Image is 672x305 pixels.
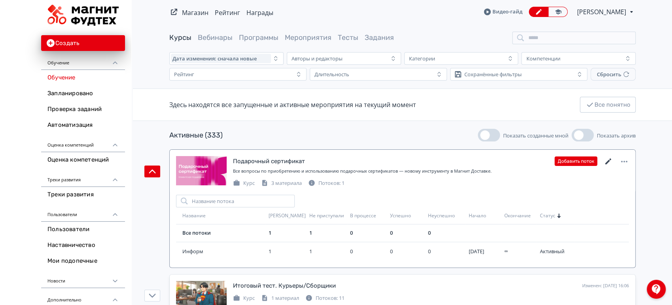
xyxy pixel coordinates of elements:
span: Анна Ивачева [577,7,627,17]
div: Категории [409,55,435,62]
a: Мероприятия [285,33,331,42]
a: Проверка заданий [41,102,125,117]
div: Обучение [41,51,125,70]
a: Автоматизация [41,117,125,133]
a: Информ [182,248,265,256]
a: Наставничество [41,237,125,253]
a: Треки развития [41,187,125,203]
div: Не приступали [309,213,347,219]
span: Показать архив [597,132,636,139]
button: Создать [41,35,125,51]
div: 1 [309,248,347,256]
div: Рейтинг [174,71,194,77]
a: Тесты [338,33,358,42]
span: Дата изменения: сначала новые [172,55,257,62]
div: Успешно [390,213,425,219]
button: Длительность [310,68,447,81]
span: Статус [540,213,555,219]
div: 1 сент. 2025 [469,248,501,256]
button: Сохранённые фильтры [450,68,587,81]
div: Итоговый тест. Курьеры/Сборщики [233,281,336,290]
span: Показать созданные мной [503,132,568,139]
button: Дата изменения: сначала новые [169,52,284,65]
a: Награды [246,8,273,17]
button: Категории [404,52,519,65]
div: Пользователи [41,203,125,222]
div: Курс [233,294,255,302]
div: Треки развития [41,168,125,187]
button: Авторы и редакторы [287,52,401,65]
div: Здесь находятся все запущенные и активные мероприятия на текущий момент [169,100,416,109]
div: 0 [428,248,466,256]
div: 3 материала [261,179,302,187]
div: Оценка компетенций [41,133,125,152]
div: Сохранённые фильтры [464,71,522,77]
a: Переключиться в режим ученика [548,7,568,17]
div: В процессе [350,213,387,219]
a: Все потоки [182,229,211,236]
span: Название [182,213,206,219]
button: Сбросить [591,68,636,81]
a: Оценка компетенций [41,152,125,168]
div: 0 [390,248,425,256]
button: Компетенции [521,52,636,65]
div: Компетенции [526,55,560,62]
div: Подарочный сертификат [233,157,305,166]
div: Неуспешно [428,213,466,219]
div: 0 [390,229,425,237]
a: Видео-гайд [484,8,522,16]
a: Вебинары [198,33,233,42]
a: Магазин [182,8,208,17]
div: Длительность [314,71,349,77]
button: Рейтинг [169,68,307,81]
div: Новости [41,269,125,288]
a: Программы [239,33,278,42]
span: Начало [469,213,486,219]
div: Изменен: [DATE] 16:06 [582,282,629,289]
div: 1 [309,229,347,237]
div: 0 [428,229,466,237]
div: Все вопросы по приобретению и использованию подарочных сертификатов — новому инструменту в Магнит... [233,168,629,175]
button: Все понятно [580,97,636,113]
div: Потоков: 1 [308,179,345,187]
div: 0 [350,248,387,256]
a: Курсы [169,33,191,42]
div: Авторы и редакторы [292,55,343,62]
a: Мои подопечные [41,253,125,269]
div: 1 [269,248,306,256]
a: Рейтинг [215,8,240,17]
div: [PERSON_NAME] [269,213,306,219]
div: ∞ [504,248,537,256]
button: Добавить поток [555,156,597,166]
div: Активный [540,248,575,256]
a: Запланировано [41,86,125,102]
div: 1 [269,229,306,237]
a: Задания [365,33,394,42]
div: Активные (333) [169,130,223,141]
a: Пользователи [41,222,125,237]
div: Курс [233,179,255,187]
div: Потоков: 11 [305,294,345,302]
a: Обучение [41,70,125,86]
div: 1 материал [261,294,299,302]
div: 0 [350,229,387,237]
span: Окончание [504,213,531,219]
img: https://files.teachbase.ru/system/slaveaccount/52152/logo/medium-aa5ec3a18473e9a8d3a167ef8955dcbc... [47,5,119,26]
